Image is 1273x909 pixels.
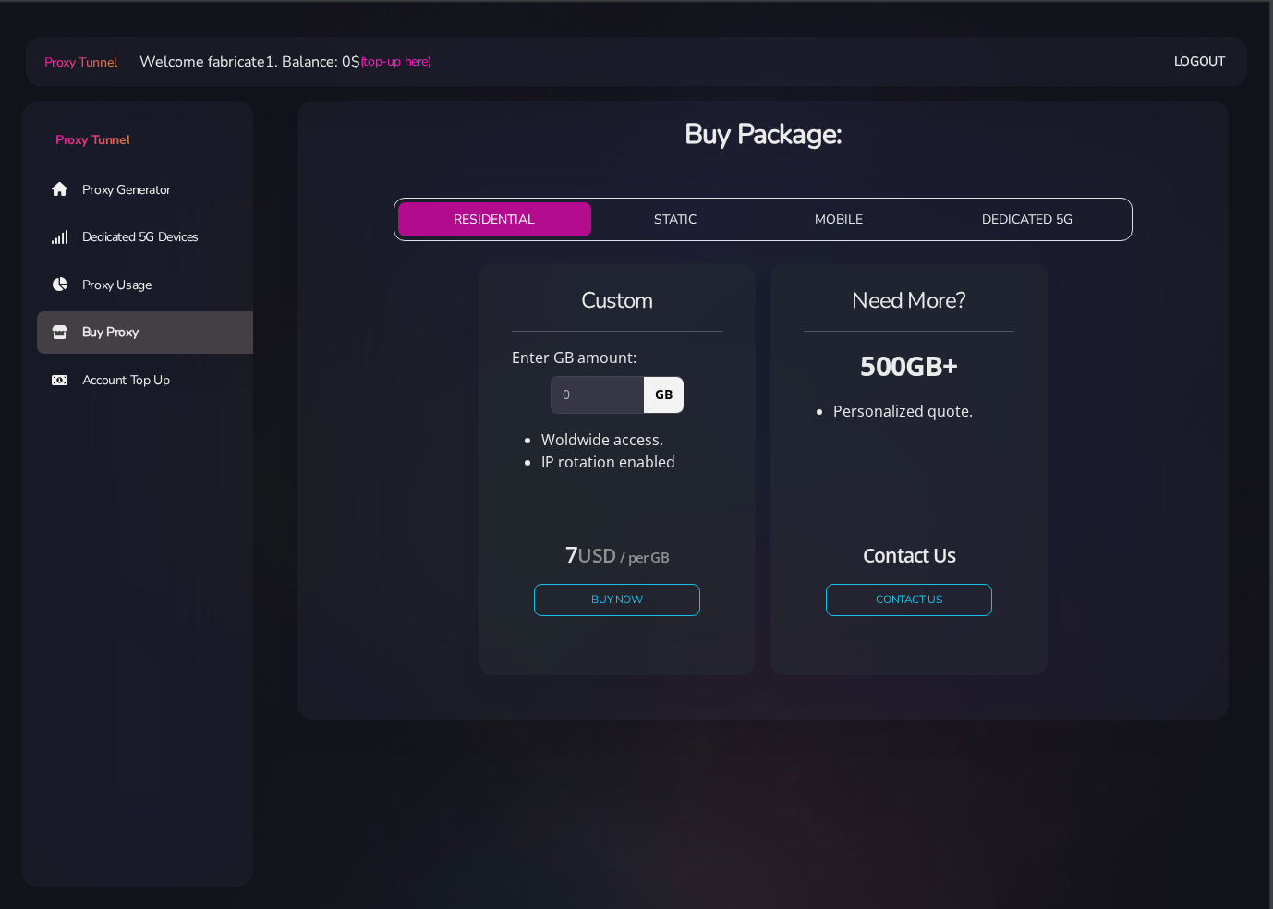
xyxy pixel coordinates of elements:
[117,51,431,73] li: Welcome fabricate1. Balance: 0$
[398,202,591,236] button: RESIDENTIAL
[759,202,919,236] button: MOBILE
[804,346,1014,384] h3: 500GB+
[599,202,753,236] button: STATIC
[620,548,669,566] small: / per GB
[534,539,700,569] h4: 7
[512,285,722,316] h4: Custom
[360,52,431,71] a: (top-up here)
[22,101,253,150] a: Proxy Tunnel
[643,376,684,413] span: GB
[804,285,1014,316] h4: Need More?
[312,115,1214,153] h3: Buy Package:
[577,542,615,568] small: USD
[37,359,268,402] a: Account Top Up
[55,131,129,149] span: Proxy Tunnel
[1167,803,1250,886] iframe: Webchat Widget
[41,47,117,77] a: Proxy Tunnel
[37,264,268,307] a: Proxy Usage
[37,168,268,211] a: Proxy Generator
[927,202,1129,236] button: DEDICATED 5G
[501,346,733,369] div: Enter GB amount:
[541,429,722,451] li: Woldwide access.
[534,584,700,616] button: Buy Now
[833,400,1014,422] li: Personalized quote.
[1174,44,1226,79] a: Logout
[44,54,117,71] span: Proxy Tunnel
[37,216,268,259] a: Dedicated 5G Devices
[541,451,722,473] li: IP rotation enabled
[551,376,644,413] input: 0
[37,311,268,354] a: Buy Proxy
[826,584,992,616] a: CONTACT US
[863,542,955,568] small: Contact Us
